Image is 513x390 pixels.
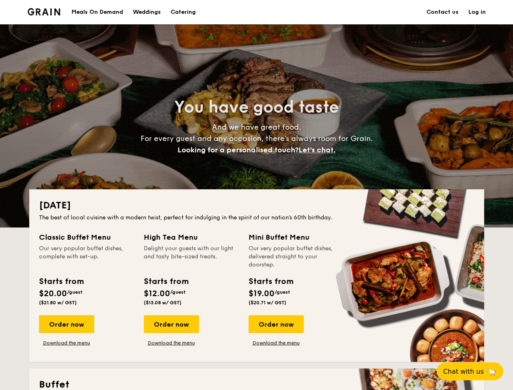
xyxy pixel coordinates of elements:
div: Mini Buffet Menu [249,232,344,243]
span: $20.00 [39,289,67,299]
div: Our very popular buffet dishes, complete with set-up. [39,245,134,269]
span: Looking for a personalised touch? [177,145,299,154]
a: Logotype [28,8,61,15]
span: ($20.71 w/ GST) [249,300,286,305]
a: Download the menu [39,340,94,346]
div: Order now [249,315,304,333]
a: Download the menu [249,340,304,346]
button: Chat with us🦙 [437,362,503,380]
span: /guest [275,289,290,295]
div: Delight your guests with our light and tasty bite-sized treats. [144,245,239,269]
div: Starts from [249,275,293,288]
span: ($21.80 w/ GST) [39,300,77,305]
span: $19.00 [249,289,275,299]
span: And we have great food. For every guest and any occasion, there’s always room for Grain. [141,123,373,154]
div: Our very popular buffet dishes, delivered straight to your doorstep. [249,245,344,269]
span: /guest [67,289,82,295]
div: Order now [39,315,94,333]
div: The best of local cuisine with a modern twist, perfect for indulging in the spirit of our nation’... [39,214,474,222]
span: 🦙 [487,367,497,376]
span: $12.00 [144,289,170,299]
span: /guest [170,289,186,295]
div: High Tea Menu [144,232,239,243]
img: Grain [28,8,61,15]
div: Starts from [144,275,188,288]
h2: [DATE] [39,199,474,212]
div: Classic Buffet Menu [39,232,134,243]
span: ($13.08 w/ GST) [144,300,182,305]
a: Download the menu [144,340,199,346]
div: Order now [144,315,199,333]
span: Chat with us [443,368,484,375]
div: Starts from [39,275,83,288]
span: Let's chat. [299,145,336,154]
span: You have good taste [174,97,339,117]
